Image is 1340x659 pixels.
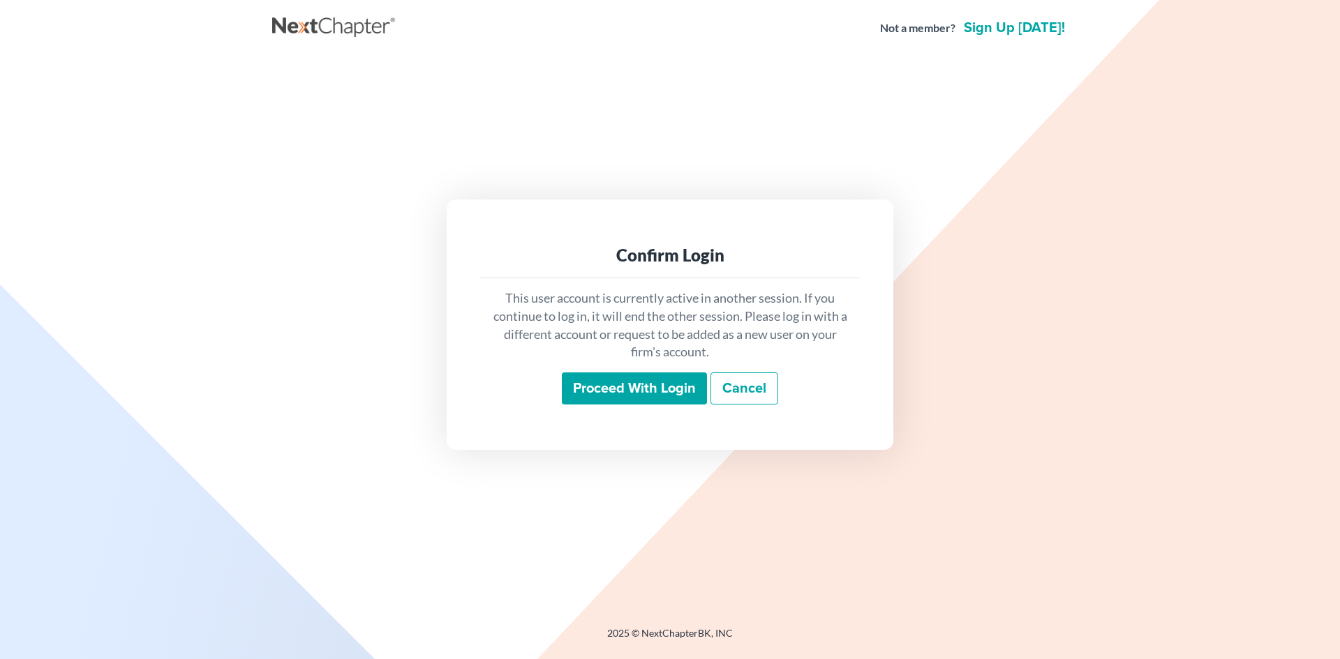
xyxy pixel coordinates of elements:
div: 2025 © NextChapterBK, INC [272,626,1068,651]
div: Confirm Login [491,244,849,266]
a: Cancel [710,372,778,404]
a: Sign up [DATE]! [961,21,1068,35]
input: Proceed with login [562,372,707,404]
p: This user account is currently active in another session. If you continue to log in, it will end ... [491,289,849,361]
strong: Not a member? [880,20,955,36]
